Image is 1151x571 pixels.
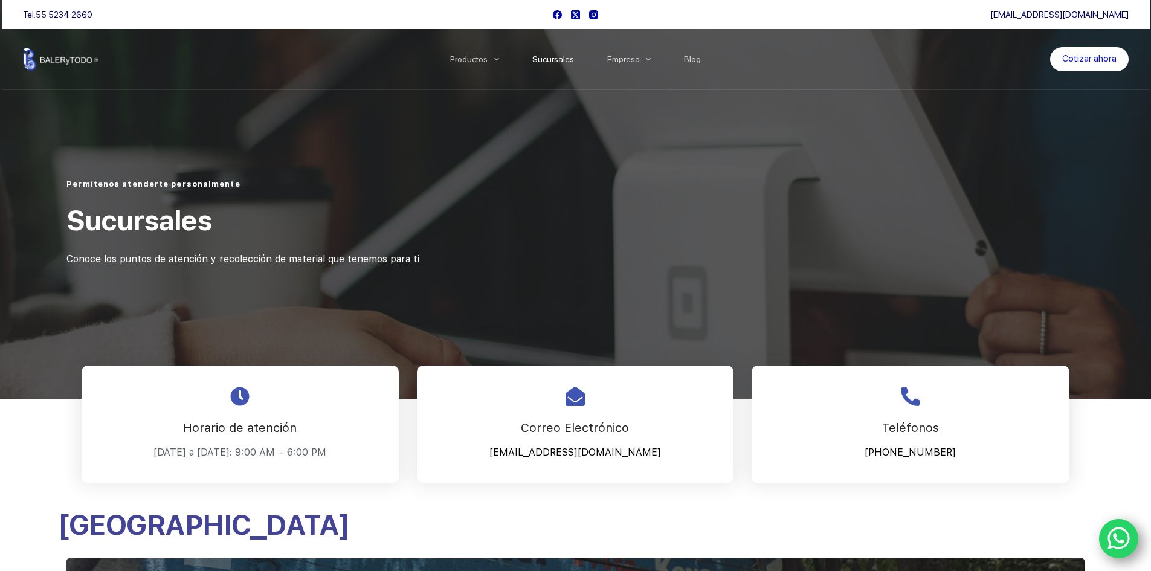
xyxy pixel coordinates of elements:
[589,10,598,19] a: Instagram
[1050,47,1129,71] a: Cotizar ahora
[57,508,350,541] span: [GEOGRAPHIC_DATA]
[1099,519,1139,559] a: WhatsApp
[767,444,1054,462] p: [PHONE_NUMBER]
[183,421,297,435] span: Horario de atención
[432,444,718,462] p: [EMAIL_ADDRESS][DOMAIN_NAME]
[433,29,718,89] nav: Menu Principal
[571,10,580,19] a: X (Twitter)
[153,447,326,458] span: [DATE] a [DATE]: 9:00 AM – 6:00 PM
[882,421,939,435] span: Teléfonos
[66,179,240,189] span: Permítenos atenderte personalmente
[521,421,629,435] span: Correo Electrónico
[990,10,1129,19] a: [EMAIL_ADDRESS][DOMAIN_NAME]
[553,10,562,19] a: Facebook
[23,10,92,19] span: Tel.
[23,48,98,71] img: Balerytodo
[36,10,92,19] a: 55 5234 2660
[66,204,211,237] span: Sucursales
[66,253,419,265] span: Conoce los puntos de atención y recolección de material que tenemos para ti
